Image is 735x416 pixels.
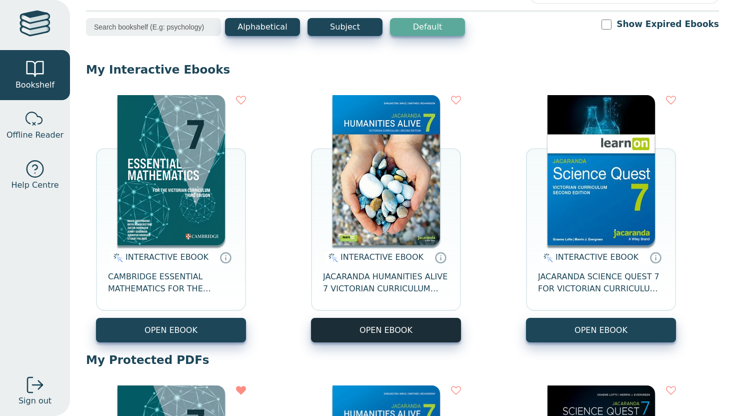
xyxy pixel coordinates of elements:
span: JACARANDA SCIENCE QUEST 7 FOR VICTORIAN CURRICULUM LEARNON 2E EBOOK [538,271,664,295]
span: CAMBRIDGE ESSENTIAL MATHEMATICS FOR THE VICTORIAN CURRICULUM YEAR 7 EBOOK 3E [108,271,234,295]
a: Interactive eBooks are accessed online via the publisher’s portal. They contain interactive resou... [219,251,231,263]
label: Show Expired Ebooks [616,18,719,31]
img: interactive.svg [325,252,338,264]
p: My Interactive Ebooks [86,62,719,77]
span: Help Centre [11,179,58,191]
p: My Protected PDFs [86,352,719,367]
span: INTERACTIVE EBOOK [555,252,638,262]
img: 329c5ec2-5188-ea11-a992-0272d098c78b.jpg [547,95,655,245]
a: Interactive eBooks are accessed online via the publisher’s portal. They contain interactive resou... [649,251,661,263]
input: Search bookshelf (E.g: psychology) [86,18,221,36]
a: Interactive eBooks are accessed online via the publisher’s portal. They contain interactive resou... [434,251,446,263]
button: OPEN EBOOK [526,318,676,342]
img: a4cdec38-c0cf-47c5-bca4-515c5eb7b3e9.png [117,95,225,245]
span: INTERACTIVE EBOOK [340,252,423,262]
img: interactive.svg [540,252,553,264]
button: OPEN EBOOK [311,318,461,342]
button: Subject [307,18,382,36]
span: INTERACTIVE EBOOK [125,252,208,262]
span: Sign out [18,395,51,407]
span: Offline Reader [6,129,63,141]
button: OPEN EBOOK [96,318,246,342]
img: interactive.svg [110,252,123,264]
span: Bookshelf [15,79,54,91]
button: Alphabetical [225,18,300,36]
button: Default [390,18,465,36]
span: JACARANDA HUMANITIES ALIVE 7 VICTORIAN CURRICULUM LEARNON EBOOK 2E [323,271,449,295]
img: 429ddfad-7b91-e911-a97e-0272d098c78b.jpg [332,95,440,245]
